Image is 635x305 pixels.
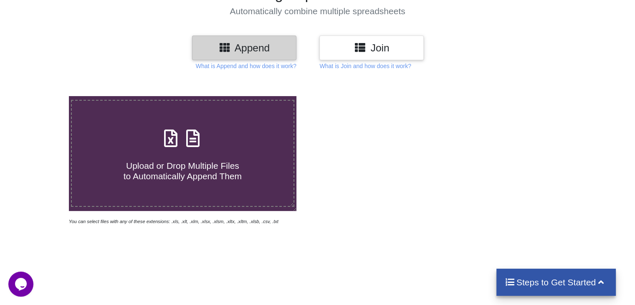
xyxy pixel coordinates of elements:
iframe: chat widget [8,272,35,297]
h3: Append [198,42,290,54]
h3: Join [326,42,417,54]
i: You can select files with any of these extensions: .xls, .xlt, .xlm, .xlsx, .xlsm, .xltx, .xltm, ... [69,219,278,224]
h4: Steps to Get Started [505,277,608,287]
p: What is Join and how does it work? [319,62,411,70]
p: What is Append and how does it work? [196,62,296,70]
span: Upload or Drop Multiple Files to Automatically Append Them [124,161,242,181]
